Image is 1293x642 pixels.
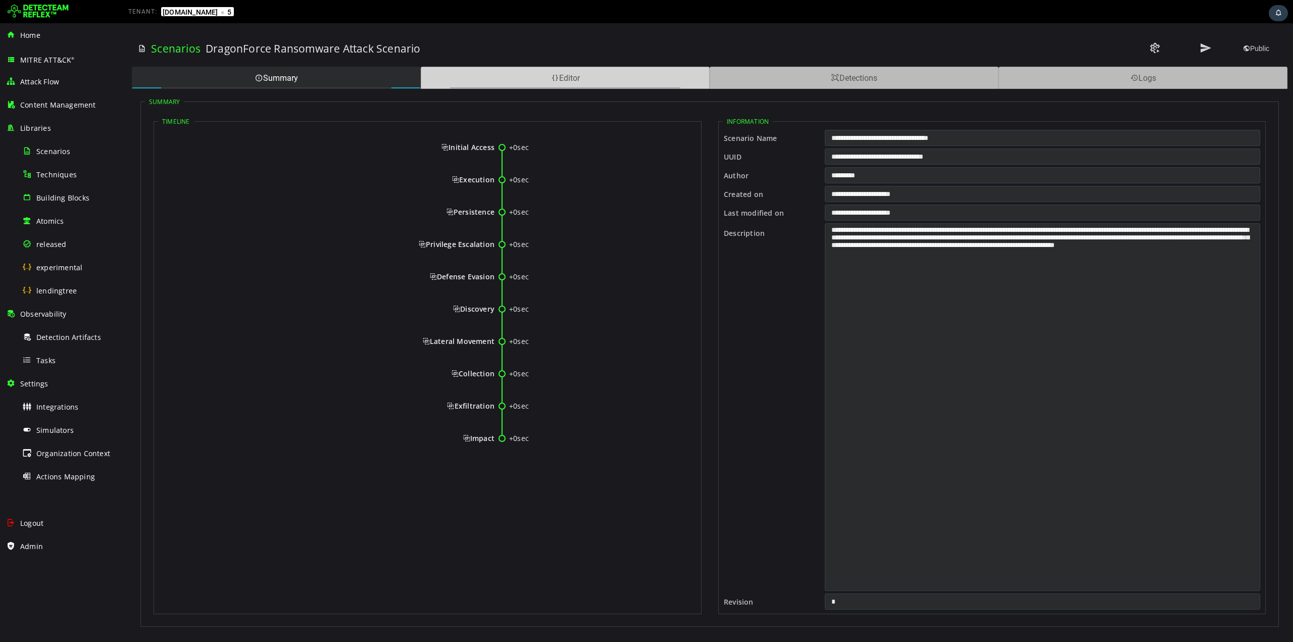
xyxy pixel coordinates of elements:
[383,184,557,194] div: +0sec
[383,345,557,356] div: +0sec
[6,43,294,66] div: Summary
[383,216,557,226] div: +0sec
[71,56,74,61] sup: ®
[326,152,368,161] span: Execution
[36,472,95,481] span: Actions Mapping
[36,356,56,365] span: Tasks
[25,18,74,32] h3: Scenarios
[327,281,368,290] span: Discovery
[20,123,51,133] span: Libraries
[304,249,368,258] span: Defense Evasion
[383,410,557,420] div: +0sec
[36,239,67,249] span: released
[598,181,699,198] label: Last modified on
[20,518,43,528] span: Logout
[598,144,699,161] label: Author
[294,43,583,66] div: Editor
[161,8,218,16] span: [DOMAIN_NAME]
[1269,5,1288,21] div: Task Notifications
[32,94,68,103] legend: Timeline
[598,107,699,123] label: Scenario Name
[598,163,699,179] label: Created on
[20,541,43,551] span: Admin
[383,249,557,259] div: +0sec
[20,309,67,319] span: Observability
[337,410,368,420] span: Impact
[36,286,77,295] span: lendingtree
[325,345,368,355] span: Collection
[20,55,75,65] span: MITRE ATT&CK
[383,313,557,323] div: +0sec
[598,125,699,142] label: UUID
[8,4,69,20] img: Detecteam logo
[598,200,699,215] label: Description
[292,216,368,226] span: Privilege Escalation
[20,30,40,40] span: Home
[383,152,557,162] div: +0sec
[383,119,557,129] div: +0sec
[36,263,82,272] span: experimental
[598,570,699,587] label: Revision
[36,402,78,412] span: Integrations
[1105,19,1155,32] button: Public
[596,94,646,103] legend: Information
[36,216,64,226] span: Atomics
[20,379,48,388] span: Settings
[36,170,77,179] span: Techniques
[79,18,294,32] h3: DragonForce Ransomware Attack Scenario
[36,425,74,435] span: Simulators
[19,74,58,83] legend: Summary
[872,43,1161,66] div: Logs
[383,281,557,291] div: +0sec
[383,378,557,388] div: +0sec
[1117,21,1143,29] span: Public
[20,100,96,110] span: Content Management
[320,184,368,193] span: Persistence
[36,146,70,156] span: Scenarios
[296,313,368,323] span: Lateral Movement
[36,449,110,458] span: Organization Context
[20,77,59,86] span: Attack Flow
[36,193,89,203] span: Building Blocks
[583,43,872,66] div: Detections
[128,8,157,15] span: TENANT:
[315,119,368,129] span: Initial Access
[36,332,101,342] span: Detection Artifacts
[321,378,368,387] span: Exfiltration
